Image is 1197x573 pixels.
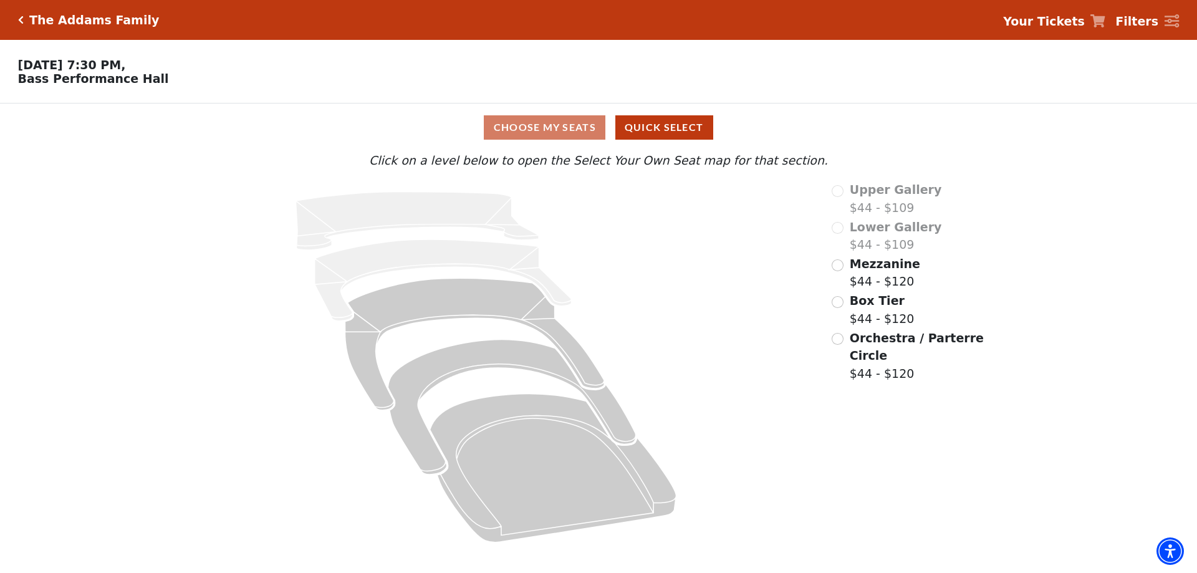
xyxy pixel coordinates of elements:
[1156,537,1184,565] div: Accessibility Menu
[850,294,905,307] span: Box Tier
[296,192,539,251] path: Upper Gallery - Seats Available: 0
[1003,12,1105,31] a: Your Tickets
[850,255,920,291] label: $44 - $120
[832,333,844,345] input: Orchestra / Parterre Circle$44 - $120
[315,239,572,321] path: Lower Gallery - Seats Available: 0
[850,218,942,254] label: $44 - $109
[18,16,24,24] a: Click here to go back to filters
[850,329,986,383] label: $44 - $120
[1115,14,1158,28] strong: Filters
[850,257,920,271] span: Mezzanine
[850,220,942,234] span: Lower Gallery
[615,115,713,140] button: Quick Select
[850,292,915,327] label: $44 - $120
[29,13,159,27] h5: The Addams Family
[850,183,942,196] span: Upper Gallery
[1115,12,1179,31] a: Filters
[832,296,844,308] input: Box Tier$44 - $120
[850,331,984,363] span: Orchestra / Parterre Circle
[832,259,844,271] input: Mezzanine$44 - $120
[158,152,1039,170] p: Click on a level below to open the Select Your Own Seat map for that section.
[430,394,676,542] path: Orchestra / Parterre Circle - Seats Available: 105
[850,181,942,216] label: $44 - $109
[1003,14,1085,28] strong: Your Tickets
